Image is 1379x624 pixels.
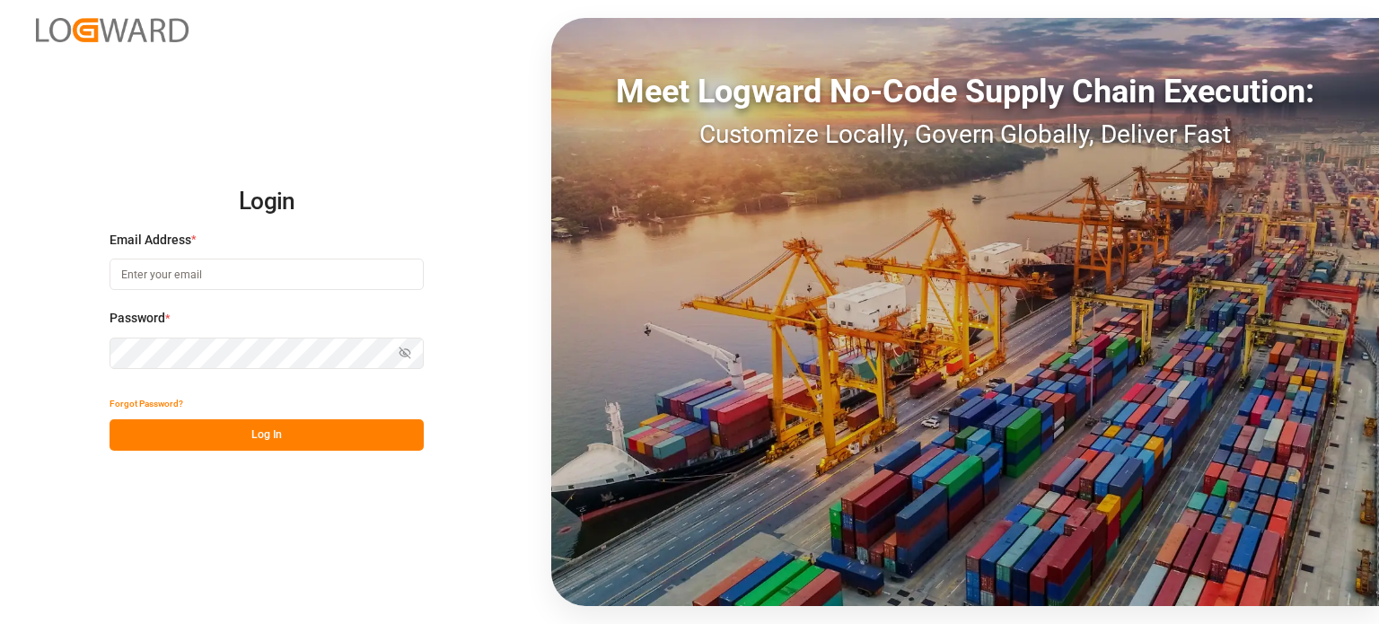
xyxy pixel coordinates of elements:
[110,309,165,328] span: Password
[36,18,189,42] img: Logward_new_orange.png
[110,259,424,290] input: Enter your email
[110,388,183,419] button: Forgot Password?
[551,67,1379,116] div: Meet Logward No-Code Supply Chain Execution:
[110,419,424,451] button: Log In
[110,231,191,250] span: Email Address
[110,173,424,231] h2: Login
[551,116,1379,154] div: Customize Locally, Govern Globally, Deliver Fast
